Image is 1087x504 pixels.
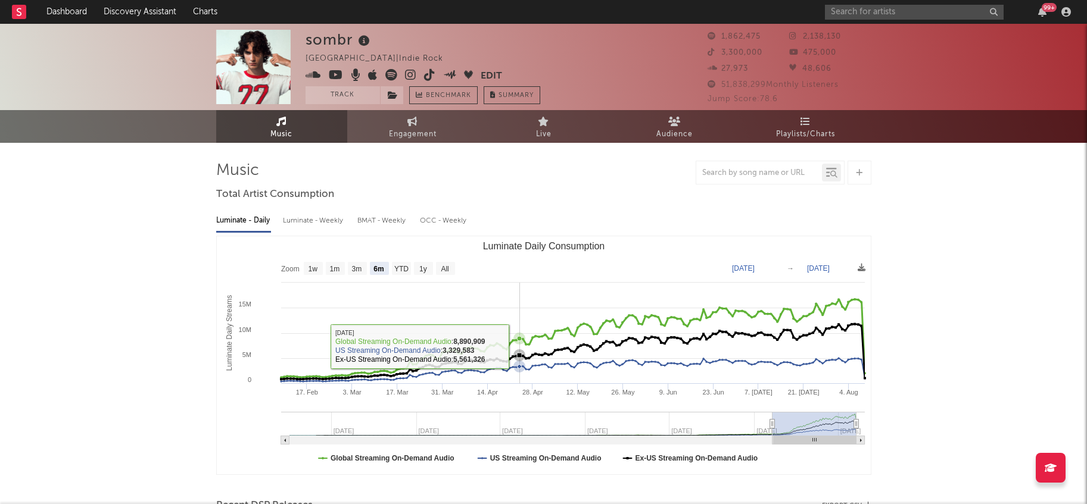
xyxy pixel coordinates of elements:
text: 28. Apr [522,389,543,396]
a: Music [216,110,347,143]
text: 3m [351,265,362,273]
span: 475,000 [789,49,836,57]
a: Playlists/Charts [740,110,871,143]
span: Jump Score: 78.6 [708,95,778,103]
span: 3,300,000 [708,49,762,57]
div: OCC - Weekly [420,211,468,231]
text: [DATE] [840,427,861,434]
input: Search for artists [825,5,1004,20]
text: 10M [238,326,251,333]
text: 6m [373,265,384,273]
text: Luminate Daily Streams [225,295,233,371]
span: 2,138,130 [789,33,841,40]
text: 15M [238,300,251,308]
text: US Streaming On-Demand Audio [490,454,601,462]
a: Engagement [347,110,478,143]
div: BMAT - Weekly [357,211,408,231]
text: 1m [329,265,340,273]
text: [DATE] [807,264,830,273]
text: Zoom [281,265,300,273]
div: Luminate - Weekly [283,211,345,231]
button: Edit [481,69,502,84]
text: 5M [242,351,251,358]
text: 1w [308,265,317,273]
span: Music [270,127,292,142]
text: 17. Mar [386,389,409,396]
span: 1,862,475 [708,33,761,40]
a: Benchmark [409,86,478,104]
div: 99 + [1042,3,1057,12]
text: 9. Jun [659,389,677,396]
text: 12. May [566,389,590,396]
span: Benchmark [426,89,471,103]
text: 7. [DATE] [744,389,772,396]
span: Summary [499,92,534,99]
text: 0 [247,376,251,383]
text: 4. Aug [839,389,858,396]
span: Audience [656,127,693,142]
button: Summary [484,86,540,104]
div: [GEOGRAPHIC_DATA] | Indie Rock [306,52,457,66]
svg: Luminate Daily Consumption [217,236,871,474]
text: Luminate Daily Consumption [482,241,605,251]
text: 3. Mar [342,389,362,396]
text: [DATE] [732,264,755,273]
span: Engagement [389,127,437,142]
text: 26. May [611,389,635,396]
input: Search by song name or URL [696,168,822,178]
a: Audience [609,110,740,143]
span: Live [536,127,552,142]
span: 27,973 [708,65,748,73]
text: → [787,264,794,273]
div: sombr [306,30,373,49]
span: 51,838,299 Monthly Listeners [708,81,839,89]
span: Playlists/Charts [776,127,835,142]
text: Ex-US Streaming On-Demand Audio [635,454,758,462]
text: Global Streaming On-Demand Audio [331,454,454,462]
text: 14. Apr [477,389,498,396]
a: Live [478,110,609,143]
text: 21. [DATE] [787,389,819,396]
text: 31. Mar [431,389,454,396]
text: 1y [419,265,427,273]
text: 17. Feb [295,389,317,396]
text: 23. Jun [702,389,724,396]
div: Luminate - Daily [216,211,271,231]
span: 48,606 [789,65,831,73]
button: 99+ [1038,7,1046,17]
span: Total Artist Consumption [216,187,334,202]
button: Track [306,86,380,104]
text: YTD [394,265,408,273]
text: All [441,265,448,273]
